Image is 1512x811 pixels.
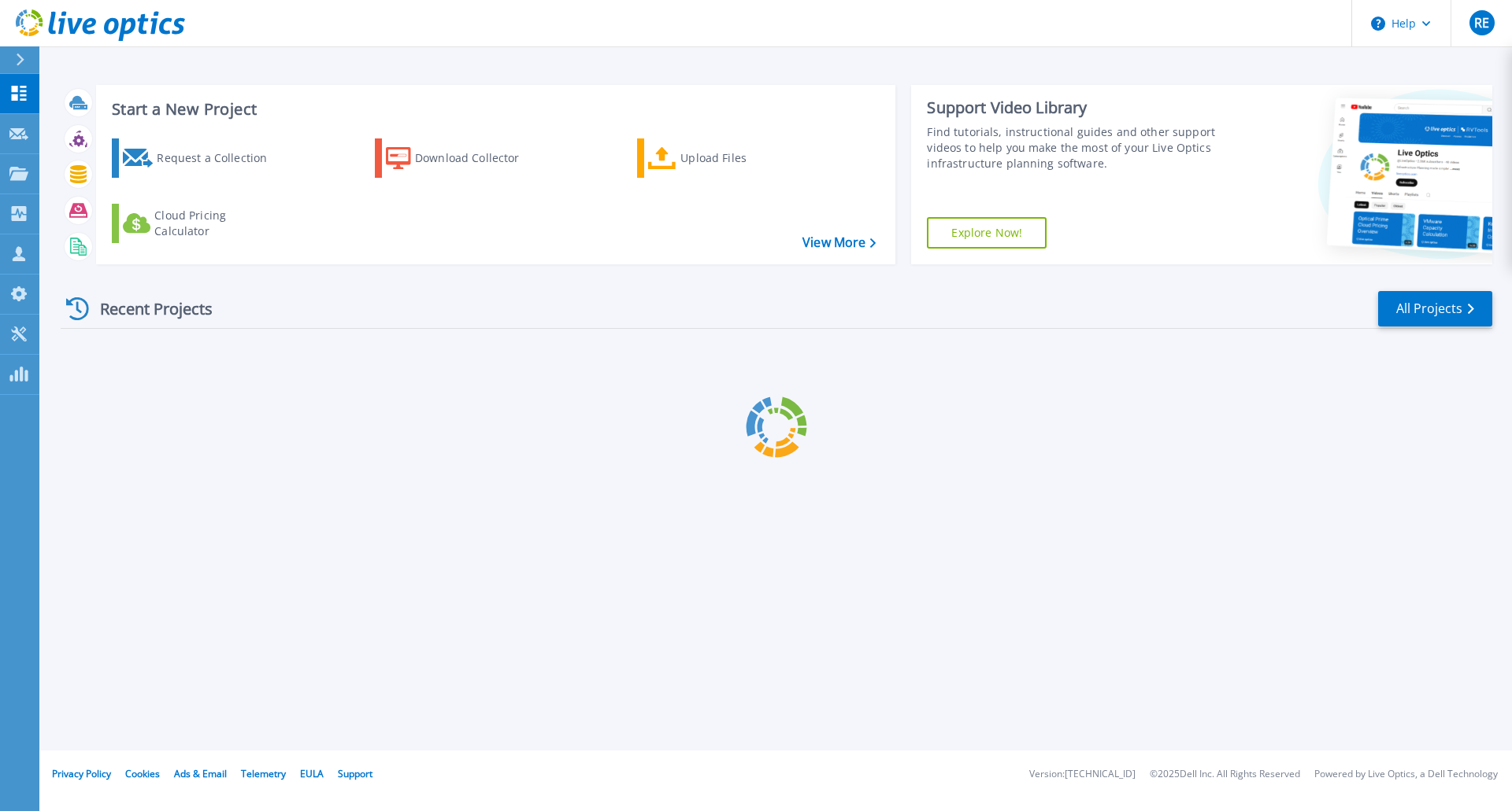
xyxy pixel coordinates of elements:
a: Telemetry [241,767,286,780]
div: Cloud Pricing Calculator [154,208,280,239]
a: Support [338,767,372,780]
a: Upload Files [637,138,813,178]
li: Powered by Live Optics, a Dell Technology [1314,769,1498,780]
li: © 2025 Dell Inc. All Rights Reserved [1150,769,1300,780]
a: Request a Collection [112,138,287,178]
div: Request a Collection [157,142,283,174]
a: Download Collector [375,138,550,178]
span: RE [1474,17,1489,29]
a: Cookies [125,767,160,780]
a: All Projects [1378,291,1492,326]
div: Download Collector [415,142,541,174]
a: Ads & Email [174,767,227,780]
li: Version: [TECHNICAL_ID] [1029,769,1136,780]
div: Recent Projects [61,289,234,328]
h3: Start a New Project [112,101,876,118]
a: Privacy Policy [52,767,111,780]
a: View More [802,235,876,250]
a: Cloud Pricing Calculator [112,204,287,243]
a: EULA [300,767,324,780]
div: Find tutorials, instructional guides and other support videos to help you make the most of your L... [927,124,1223,171]
a: Explore Now! [927,217,1047,249]
div: Support Video Library [927,98,1223,118]
div: Upload Files [680,142,806,174]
